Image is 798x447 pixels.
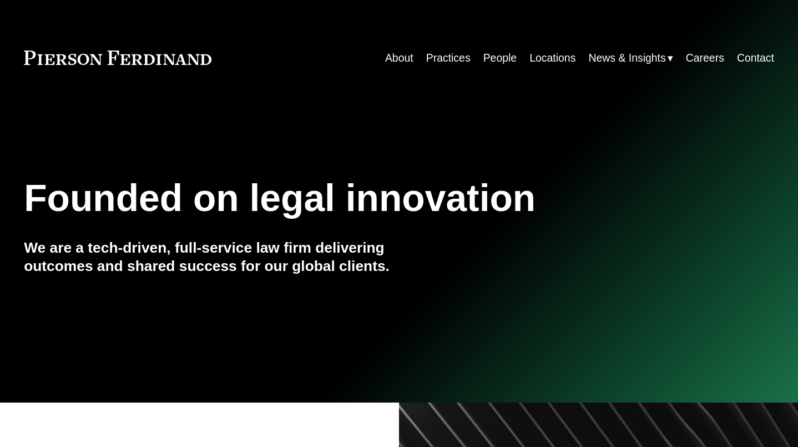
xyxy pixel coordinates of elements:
a: People [483,47,517,69]
h1: Founded on legal innovation [24,177,649,220]
a: Locations [529,47,575,69]
a: folder dropdown [588,47,673,69]
h4: We are a tech-driven, full-service law firm delivering outcomes and shared success for our global... [24,239,399,276]
a: Careers [686,47,724,69]
a: About [385,47,413,69]
span: News & Insights [588,48,665,68]
a: Contact [737,47,774,69]
a: Practices [426,47,471,69]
